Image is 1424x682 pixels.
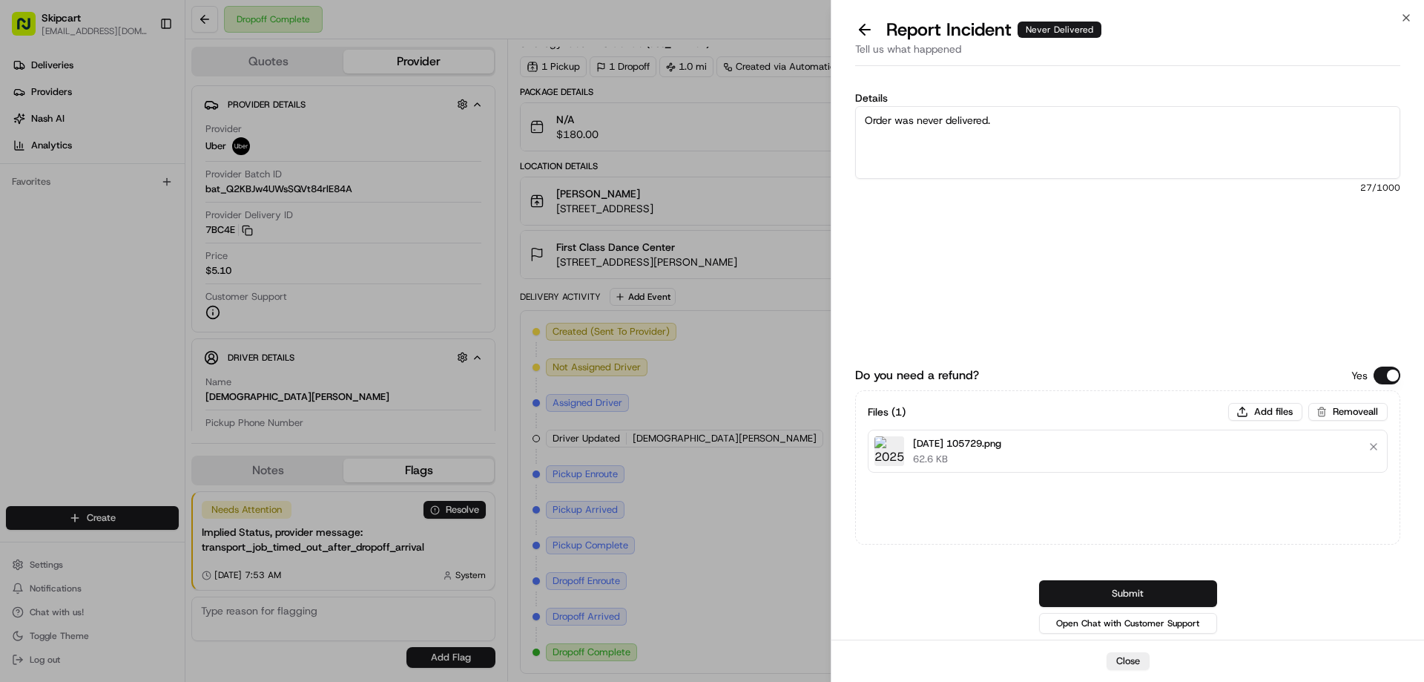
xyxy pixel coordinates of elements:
span: API Documentation [140,215,238,230]
img: 1736555255976-a54dd68f-1ca7-489b-9aae-adbdc363a1c4 [15,142,42,168]
button: Start new chat [252,146,270,164]
p: Welcome 👋 [15,59,270,83]
a: 📗Knowledge Base [9,209,119,236]
label: Details [855,93,1400,103]
button: Removeall [1308,403,1388,421]
input: Clear [39,96,245,111]
button: Close [1107,652,1150,670]
button: Submit [1039,580,1217,607]
div: 💻 [125,217,137,229]
img: 2025-08-20 105729.png [874,436,904,466]
div: Never Delivered [1018,22,1101,38]
h3: Files ( 1 ) [868,404,906,419]
span: Knowledge Base [30,215,113,230]
button: Open Chat with Customer Support [1039,613,1217,634]
p: 62.6 KB [913,453,1001,466]
div: We're available if you need us! [50,157,188,168]
a: 💻API Documentation [119,209,244,236]
div: Start new chat [50,142,243,157]
button: Add files [1228,403,1302,421]
span: Pylon [148,252,179,263]
textarea: Order was never delivered. [855,106,1400,179]
button: Remove file [1363,436,1384,457]
p: Yes [1351,368,1368,383]
a: Powered byPylon [105,251,179,263]
span: 27 /1000 [855,182,1400,194]
label: Do you need a refund? [855,367,979,384]
div: 📗 [15,217,27,229]
p: Report Incident [886,18,1101,42]
img: Nash [15,15,44,45]
p: [DATE] 105729.png [913,436,1001,451]
div: Tell us what happened [855,42,1400,66]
